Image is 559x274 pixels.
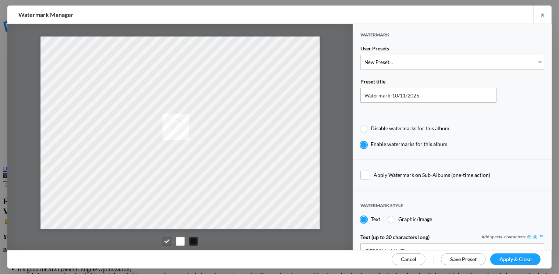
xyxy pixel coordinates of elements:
a: × [533,6,552,24]
a: Save Preset [441,253,486,265]
a: ™ [538,234,544,240]
input: Name for your Watermark Preset [360,88,496,103]
span: Watermark [360,32,389,44]
a: Apply & Close [490,253,541,265]
span: Apply & Close [499,256,531,262]
span: Cancel [401,256,416,262]
div: Add special characters: [481,234,544,240]
span: Watermark style [360,203,403,215]
span: User Presets [360,45,389,55]
a: Cancel [392,253,426,265]
input: Enter your text here, for example: © Andy Anderson [360,243,544,258]
a: ® [532,234,538,240]
span: Text (up to 30 characters long) [360,234,430,243]
span: Graphic/Image [398,216,432,222]
h2: Watermark Manager [18,6,356,24]
a: © [526,234,532,240]
span: Apply Watermark on Sub-Albums (one-time action) [360,171,544,179]
span: Enable watermarks for this album [371,141,448,147]
span: Disable watermarks for this album [371,125,450,131]
span: Save Preset [450,256,477,262]
span: Text [371,216,381,222]
span: Preset title [360,78,385,88]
